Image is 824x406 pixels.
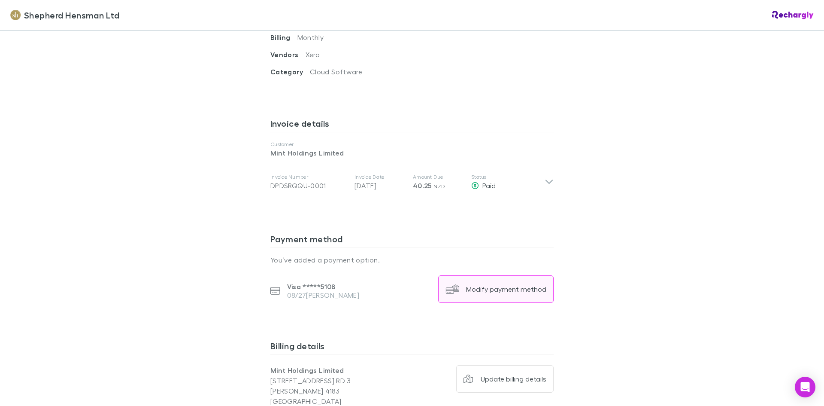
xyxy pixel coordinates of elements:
img: Shepherd Hensman Ltd's Logo [10,10,21,20]
p: Amount Due [413,174,464,180]
span: 40.25 [413,181,432,190]
p: Mint Holdings Limited [270,148,554,158]
span: Xero [306,50,320,58]
p: [PERSON_NAME] 4183 [270,386,412,396]
h3: Invoice details [270,118,554,132]
div: Modify payment method [466,285,546,293]
span: Monthly [297,33,324,41]
p: Mint Holdings Limited [270,365,412,375]
div: Open Intercom Messenger [795,377,815,397]
span: Vendors [270,50,306,59]
div: DPDSRQQU-0001 [270,180,348,191]
p: [STREET_ADDRESS] RD 3 [270,375,412,386]
div: Update billing details [481,375,546,383]
span: Billing [270,33,297,42]
span: Cloud Software [310,67,362,76]
h3: Billing details [270,341,554,354]
img: Rechargly Logo [772,11,814,19]
p: Customer [270,141,554,148]
div: Invoice NumberDPDSRQQU-0001Invoice Date[DATE]Amount Due40.25 NZDStatusPaid [264,165,560,199]
img: Modify payment method's Logo [445,282,459,296]
p: Invoice Date [354,174,406,180]
p: [DATE] [354,180,406,191]
h3: Payment method [270,234,554,247]
p: Invoice Number [270,174,348,180]
span: Paid [482,181,496,189]
span: Shepherd Hensman Ltd [24,9,119,21]
p: 08/27 [PERSON_NAME] [287,291,360,299]
p: You’ve added a payment option. [270,255,554,265]
button: Update billing details [456,365,554,393]
span: Category [270,67,310,76]
span: NZD [433,183,445,189]
button: Modify payment method [438,275,554,303]
p: Status [471,174,545,180]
